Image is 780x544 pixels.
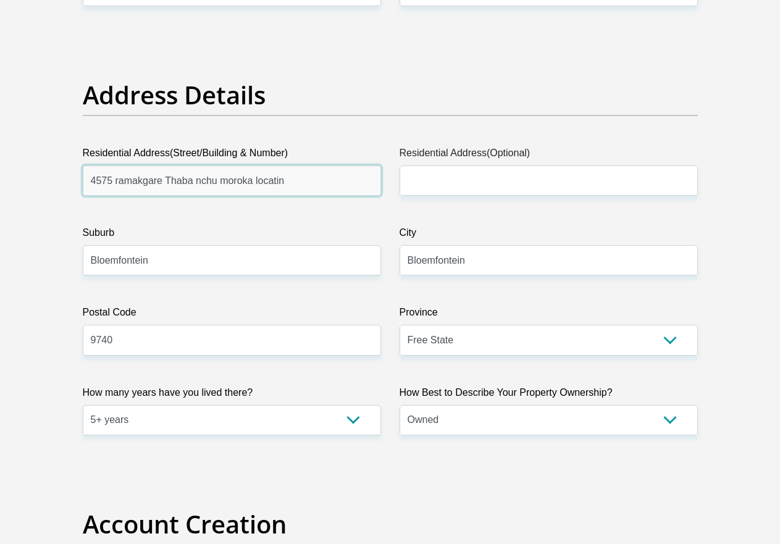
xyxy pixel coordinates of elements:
[83,385,381,405] label: How many years have you lived there?
[400,325,698,355] select: Please Select a Province
[83,245,381,275] input: Suburb
[400,225,698,245] label: City
[83,325,381,355] input: Postal Code
[83,305,381,325] label: Postal Code
[83,146,381,165] label: Residential Address(Street/Building & Number)
[400,385,698,405] label: How Best to Describe Your Property Ownership?
[400,305,698,325] label: Province
[400,405,698,435] select: Please select a value
[83,80,698,110] h2: Address Details
[83,225,381,245] label: Suburb
[400,165,698,196] input: Address line 2 (Optional)
[83,165,381,196] input: Valid residential address
[83,405,381,435] select: Please select a value
[83,509,698,539] h2: Account Creation
[400,146,698,165] label: Residential Address(Optional)
[400,245,698,275] input: City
